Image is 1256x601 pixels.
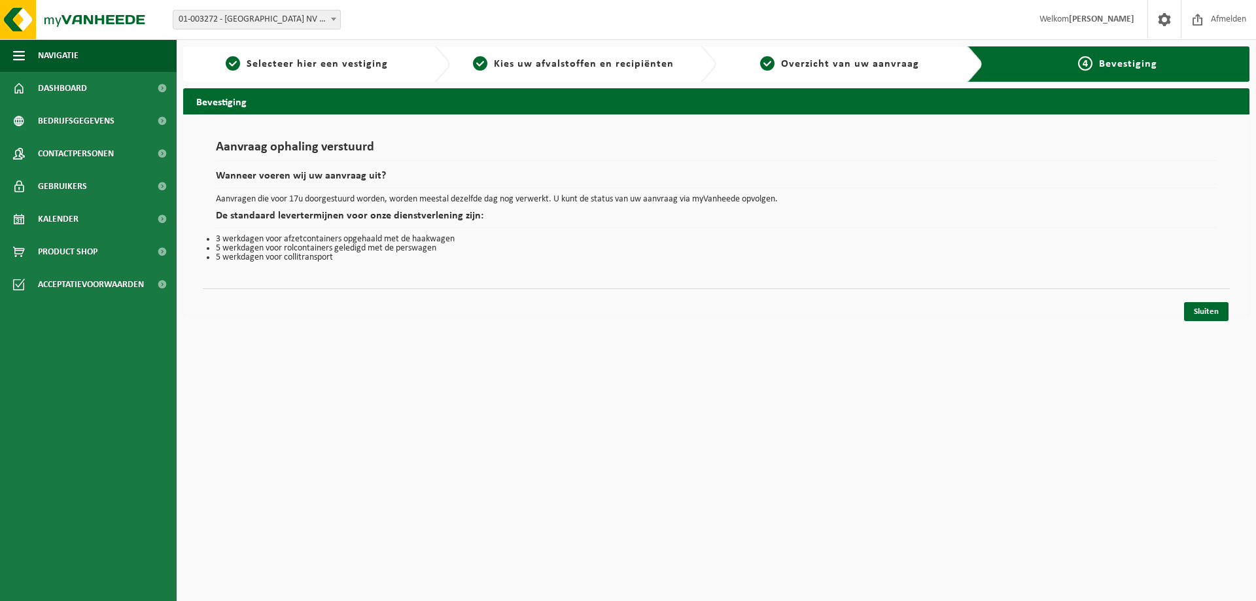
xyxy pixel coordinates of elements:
[183,88,1249,114] h2: Bevestiging
[1099,59,1157,69] span: Bevestiging
[216,211,1217,228] h2: De standaard levertermijnen voor onze dienstverlening zijn:
[38,203,78,235] span: Kalender
[190,56,424,72] a: 1Selecteer hier een vestiging
[216,253,1217,262] li: 5 werkdagen voor collitransport
[1078,56,1092,71] span: 4
[38,268,144,301] span: Acceptatievoorwaarden
[38,39,78,72] span: Navigatie
[216,171,1217,188] h2: Wanneer voeren wij uw aanvraag uit?
[173,10,340,29] span: 01-003272 - BELGOSUC NV - BEERNEM
[38,105,114,137] span: Bedrijfsgegevens
[38,170,87,203] span: Gebruikers
[38,235,97,268] span: Product Shop
[473,56,487,71] span: 2
[457,56,691,72] a: 2Kies uw afvalstoffen en recipiënten
[38,137,114,170] span: Contactpersonen
[216,195,1217,204] p: Aanvragen die voor 17u doorgestuurd worden, worden meestal dezelfde dag nog verwerkt. U kunt de s...
[1069,14,1134,24] strong: [PERSON_NAME]
[216,141,1217,161] h1: Aanvraag ophaling verstuurd
[781,59,919,69] span: Overzicht van uw aanvraag
[216,244,1217,253] li: 5 werkdagen voor rolcontainers geledigd met de perswagen
[1184,302,1229,321] a: Sluiten
[247,59,388,69] span: Selecteer hier een vestiging
[723,56,957,72] a: 3Overzicht van uw aanvraag
[216,235,1217,244] li: 3 werkdagen voor afzetcontainers opgehaald met de haakwagen
[760,56,775,71] span: 3
[173,10,341,29] span: 01-003272 - BELGOSUC NV - BEERNEM
[494,59,674,69] span: Kies uw afvalstoffen en recipiënten
[38,72,87,105] span: Dashboard
[226,56,240,71] span: 1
